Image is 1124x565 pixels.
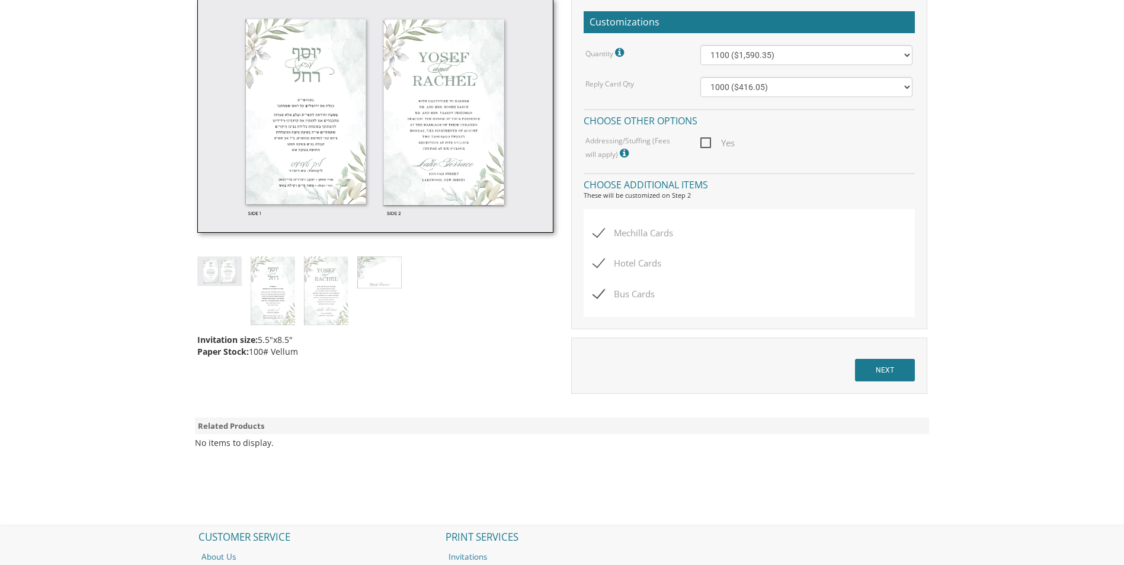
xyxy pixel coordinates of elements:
[585,136,683,161] label: Addressing/Stuffing (Fees will apply)
[195,437,274,449] div: No items to display.
[304,256,348,325] img: wedding-design-style2-english.jpg
[593,226,673,240] span: Mechilla Cards
[584,191,915,200] div: These will be customized on Step 2
[440,549,685,564] a: Invitations
[593,287,655,301] span: Bus Cards
[193,549,438,564] a: About Us
[193,526,438,548] h2: CUSTOMER SERVICE
[440,526,685,548] h2: PRINT SERVICES
[197,334,258,345] span: Invitation size:
[197,346,249,357] span: Paper Stock:
[584,11,915,34] h2: Customizations
[195,418,930,435] div: Related Products
[357,256,402,288] img: wedding-design-style2-replycard.jpg
[585,45,627,60] label: Quantity
[855,359,915,381] input: NEXT
[593,256,661,271] span: Hotel Cards
[251,256,295,325] img: wedding-design-style2-hebrew.jpg
[585,79,634,89] label: Reply Card Qty
[584,173,915,194] h4: Choose additional items
[197,325,553,358] div: 5.5"x8.5" 100# Vellum
[584,109,915,130] h4: Choose other options
[197,256,242,285] img: wedding-design-style2-thumb.jpg
[700,136,735,150] span: Yes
